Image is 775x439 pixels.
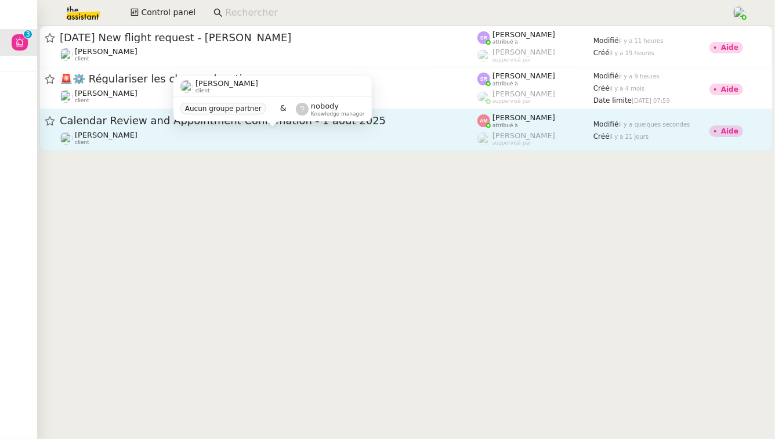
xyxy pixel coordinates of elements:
[593,49,610,57] span: Créé
[296,102,365,117] app-user-label: Knowledge manager
[619,73,660,80] span: il y a 9 heures
[492,123,518,129] span: attribué à
[593,96,632,105] span: Date limite
[311,102,339,110] span: nobody
[632,98,670,104] span: [DATE] 07:59
[492,39,518,45] span: attribué à
[195,88,210,94] span: client
[477,89,593,105] app-user-label: suppervisé par
[492,140,531,146] span: suppervisé par
[492,57,531,63] span: suppervisé par
[477,113,593,128] app-user-label: attribué à
[75,89,137,98] span: [PERSON_NAME]
[610,134,649,140] span: il y a 21 jours
[60,73,73,85] span: 🚨
[141,6,195,19] span: Control panel
[492,98,531,105] span: suppervisé par
[311,111,365,117] span: Knowledge manager
[60,74,477,84] span: ⚙️ Régulariser les charges locatives
[477,30,593,45] app-user-label: attribué à
[477,71,593,87] app-user-label: attribué à
[225,5,720,21] input: Rechercher
[477,73,490,85] img: svg
[24,30,32,38] nz-badge-sup: 3
[60,47,477,62] app-user-detailed-label: client
[180,80,193,93] img: users%2FYpHCMxs0fyev2wOt2XOQMyMzL3F3%2Favatar%2Fb1d7cab4-399e-487a-a9b0-3b1e57580435
[492,71,555,80] span: [PERSON_NAME]
[593,120,619,128] span: Modifié
[733,6,746,19] img: users%2FPPrFYTsEAUgQy5cK5MCpqKbOX8K2%2Favatar%2FCapture%20d%E2%80%99e%CC%81cran%202023-06-05%20a%...
[477,131,593,146] app-user-label: suppervisé par
[593,72,619,80] span: Modifié
[477,49,490,62] img: users%2FoFdbodQ3TgNoWt9kP3GXAs5oaCq1%2Favatar%2Fprofile-pic.png
[60,116,477,126] span: Calendar Review and Appointment Confirmation - 1 août 2025
[75,131,137,139] span: [PERSON_NAME]
[492,113,555,122] span: [PERSON_NAME]
[75,139,89,146] span: client
[60,90,73,103] img: users%2FcRgg4TJXLQWrBH1iwK9wYfCha1e2%2Favatar%2Fc9d2fa25-7b78-4dd4-b0f3-ccfa08be62e5
[60,131,477,146] app-user-detailed-label: client
[75,47,137,56] span: [PERSON_NAME]
[195,79,258,88] span: [PERSON_NAME]
[26,30,30,41] p: 3
[477,114,490,127] img: svg
[75,56,89,62] span: client
[593,132,610,141] span: Créé
[60,48,73,61] img: users%2FC9SBsJ0duuaSgpQFj5LgoEX8n0o2%2Favatar%2Fec9d51b8-9413-4189-adfb-7be4d8c96a3c
[610,85,645,92] span: il y a 4 mois
[60,132,73,145] img: users%2FYpHCMxs0fyev2wOt2XOQMyMzL3F3%2Favatar%2Fb1d7cab4-399e-487a-a9b0-3b1e57580435
[477,132,490,145] img: users%2FoFdbodQ3TgNoWt9kP3GXAs5oaCq1%2Favatar%2Fprofile-pic.png
[593,84,610,92] span: Créé
[492,81,518,87] span: attribué à
[477,91,490,103] img: users%2FyQfMwtYgTqhRP2YHWHmG2s2LYaD3%2Favatar%2Fprofile-pic.png
[60,89,477,104] app-user-detailed-label: client
[721,44,738,51] div: Aide
[280,102,287,117] span: &
[180,103,266,114] nz-tag: Aucun groupe partner
[492,48,555,56] span: [PERSON_NAME]
[721,86,738,93] div: Aide
[492,131,555,140] span: [PERSON_NAME]
[75,98,89,104] span: client
[619,121,690,128] span: il y a quelques secondes
[492,89,555,98] span: [PERSON_NAME]
[492,30,555,39] span: [PERSON_NAME]
[477,48,593,63] app-user-label: suppervisé par
[593,37,619,45] span: Modifié
[477,31,490,44] img: svg
[619,38,664,44] span: il y a 11 heures
[610,50,654,56] span: il y a 19 heures
[60,33,477,43] span: [DATE] New flight request - [PERSON_NAME]
[124,5,202,21] button: Control panel
[721,128,738,135] div: Aide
